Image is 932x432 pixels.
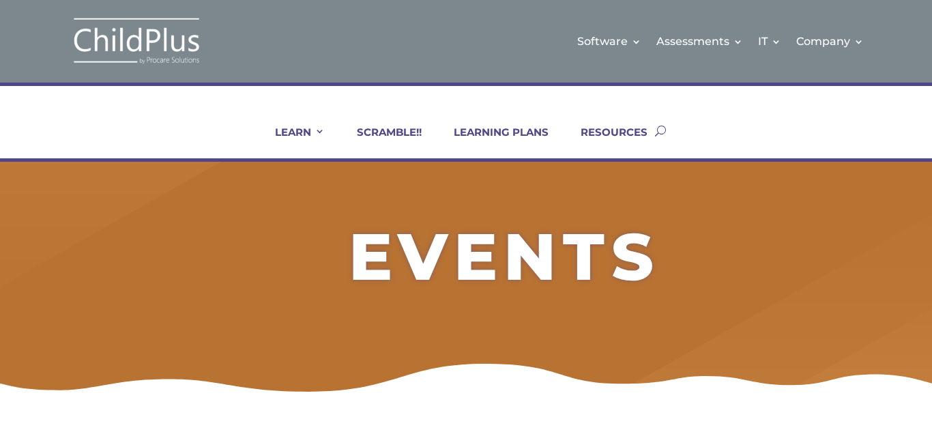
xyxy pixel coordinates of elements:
h2: EVENTS [85,224,923,296]
a: LEARN [258,126,325,158]
a: LEARNING PLANS [437,126,549,158]
a: IT [758,14,781,69]
a: SCRAMBLE!! [340,126,422,158]
a: Software [577,14,641,69]
a: RESOURCES [564,126,647,158]
a: Company [796,14,864,69]
a: Assessments [656,14,743,69]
